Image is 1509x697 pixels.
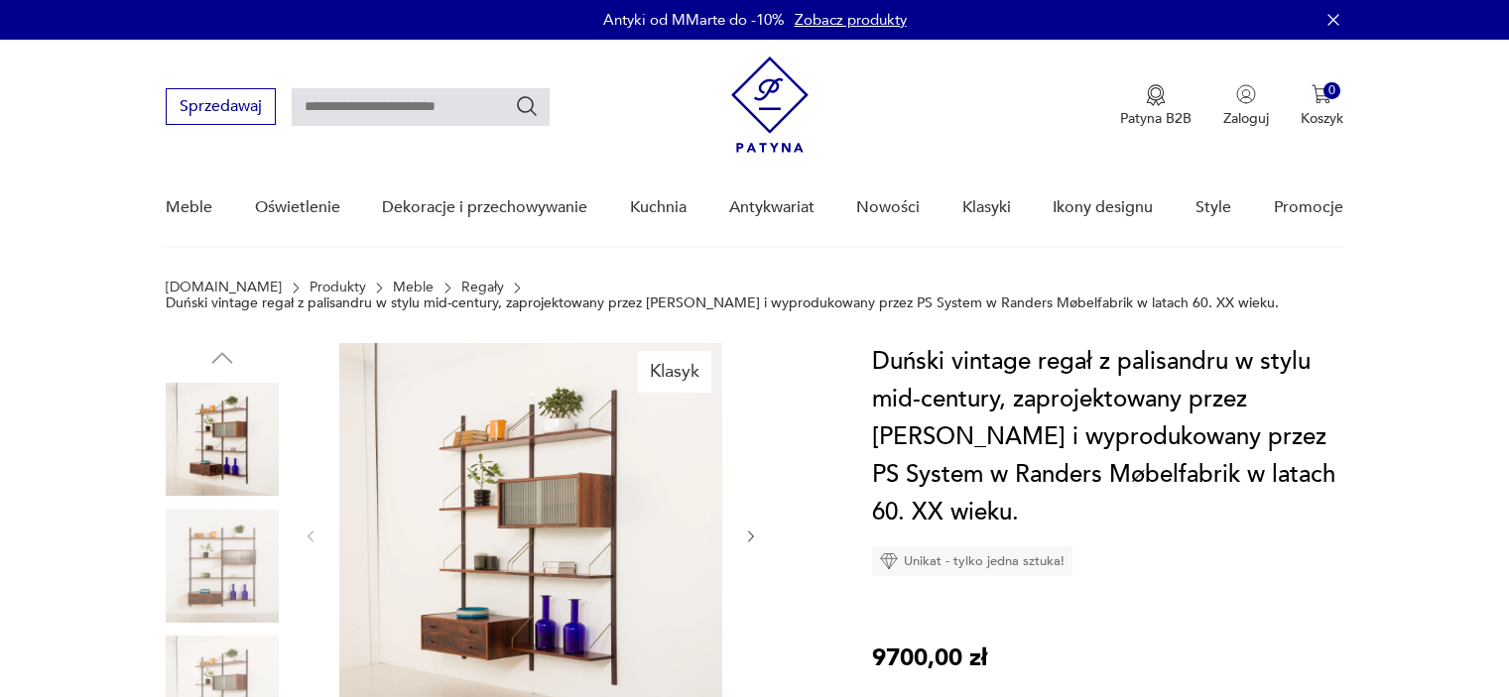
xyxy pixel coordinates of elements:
[962,170,1011,246] a: Klasyki
[166,295,1279,311] p: Duński vintage regał z palisandru w stylu mid-century, zaprojektowany przez [PERSON_NAME] i wypro...
[1312,84,1331,104] img: Ikona koszyka
[255,170,340,246] a: Oświetlenie
[1146,84,1166,106] img: Ikona medalu
[166,170,212,246] a: Meble
[310,280,366,295] a: Produkty
[729,170,815,246] a: Antykwariat
[1301,84,1343,128] button: 0Koszyk
[1301,109,1343,128] p: Koszyk
[1120,109,1192,128] p: Patyna B2B
[1053,170,1153,246] a: Ikony designu
[166,510,279,623] img: Zdjęcie produktu Duński vintage regał z palisandru w stylu mid-century, zaprojektowany przez Preb...
[880,552,898,570] img: Ikona diamentu
[872,343,1343,531] h1: Duński vintage regał z palisandru w stylu mid-century, zaprojektowany przez [PERSON_NAME] i wypro...
[630,170,687,246] a: Kuchnia
[856,170,920,246] a: Nowości
[382,170,587,246] a: Dekoracje i przechowywanie
[1195,170,1231,246] a: Style
[872,639,987,677] p: 9700,00 zł
[166,383,279,496] img: Zdjęcie produktu Duński vintage regał z palisandru w stylu mid-century, zaprojektowany przez Preb...
[603,10,785,30] p: Antyki od MMarte do -10%
[1274,170,1343,246] a: Promocje
[166,101,276,115] a: Sprzedawaj
[515,94,539,118] button: Szukaj
[731,57,809,153] img: Patyna - sklep z meblami i dekoracjami vintage
[1236,84,1256,104] img: Ikonka użytkownika
[638,351,711,393] div: Klasyk
[1223,84,1269,128] button: Zaloguj
[1323,82,1340,99] div: 0
[872,546,1072,576] div: Unikat - tylko jedna sztuka!
[461,280,504,295] a: Regały
[166,88,276,125] button: Sprzedawaj
[1120,84,1192,128] a: Ikona medaluPatyna B2B
[1223,109,1269,128] p: Zaloguj
[166,280,282,295] a: [DOMAIN_NAME]
[393,280,434,295] a: Meble
[1120,84,1192,128] button: Patyna B2B
[795,10,907,30] a: Zobacz produkty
